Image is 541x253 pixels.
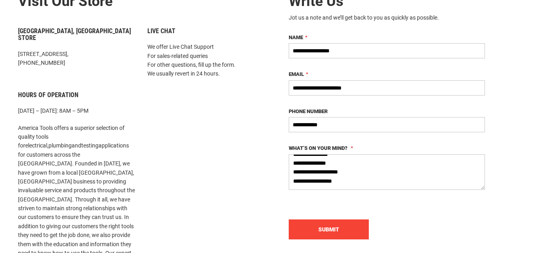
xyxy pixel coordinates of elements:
[289,71,304,77] span: Email
[318,226,339,233] span: Submit
[18,28,135,42] h6: [GEOGRAPHIC_DATA], [GEOGRAPHIC_DATA] Store
[18,50,135,68] p: [STREET_ADDRESS], [PHONE_NUMBER]
[289,219,369,239] button: Submit
[289,108,328,114] span: Phone Number
[289,145,348,151] span: What’s on your mind?
[147,42,265,78] p: We offer Live Chat Support For sales-related queries For other questions, fill up the form. We us...
[48,142,72,149] a: plumbing
[289,14,485,22] div: Jot us a note and we’ll get back to you as quickly as possible.
[25,142,47,149] a: electrical
[289,34,303,40] span: Name
[147,28,265,35] h6: Live Chat
[18,92,135,99] h6: Hours of Operation
[18,106,135,115] p: [DATE] – [DATE]: 8AM – 5PM
[81,142,99,149] a: testing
